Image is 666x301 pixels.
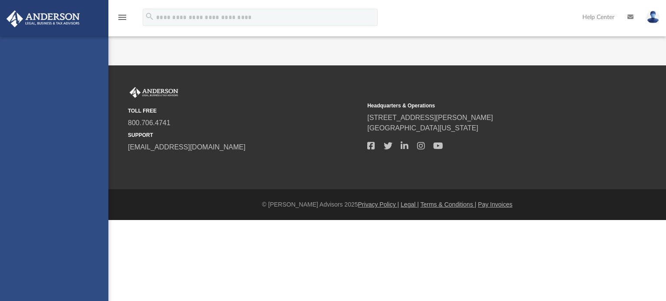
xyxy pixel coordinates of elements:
small: TOLL FREE [128,107,361,115]
a: [STREET_ADDRESS][PERSON_NAME] [367,114,493,121]
img: User Pic [646,11,659,23]
small: SUPPORT [128,131,361,139]
a: Privacy Policy | [358,201,399,208]
a: [GEOGRAPHIC_DATA][US_STATE] [367,124,478,132]
a: [EMAIL_ADDRESS][DOMAIN_NAME] [128,143,245,151]
a: Legal | [401,201,419,208]
small: Headquarters & Operations [367,102,601,110]
a: 800.706.4741 [128,119,170,126]
i: search [145,12,154,21]
img: Anderson Advisors Platinum Portal [128,87,180,98]
img: Anderson Advisors Platinum Portal [4,10,82,27]
a: menu [117,16,127,23]
div: © [PERSON_NAME] Advisors 2025 [108,200,666,209]
i: menu [117,12,127,23]
a: Terms & Conditions | [421,201,477,208]
a: Pay Invoices [478,201,512,208]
